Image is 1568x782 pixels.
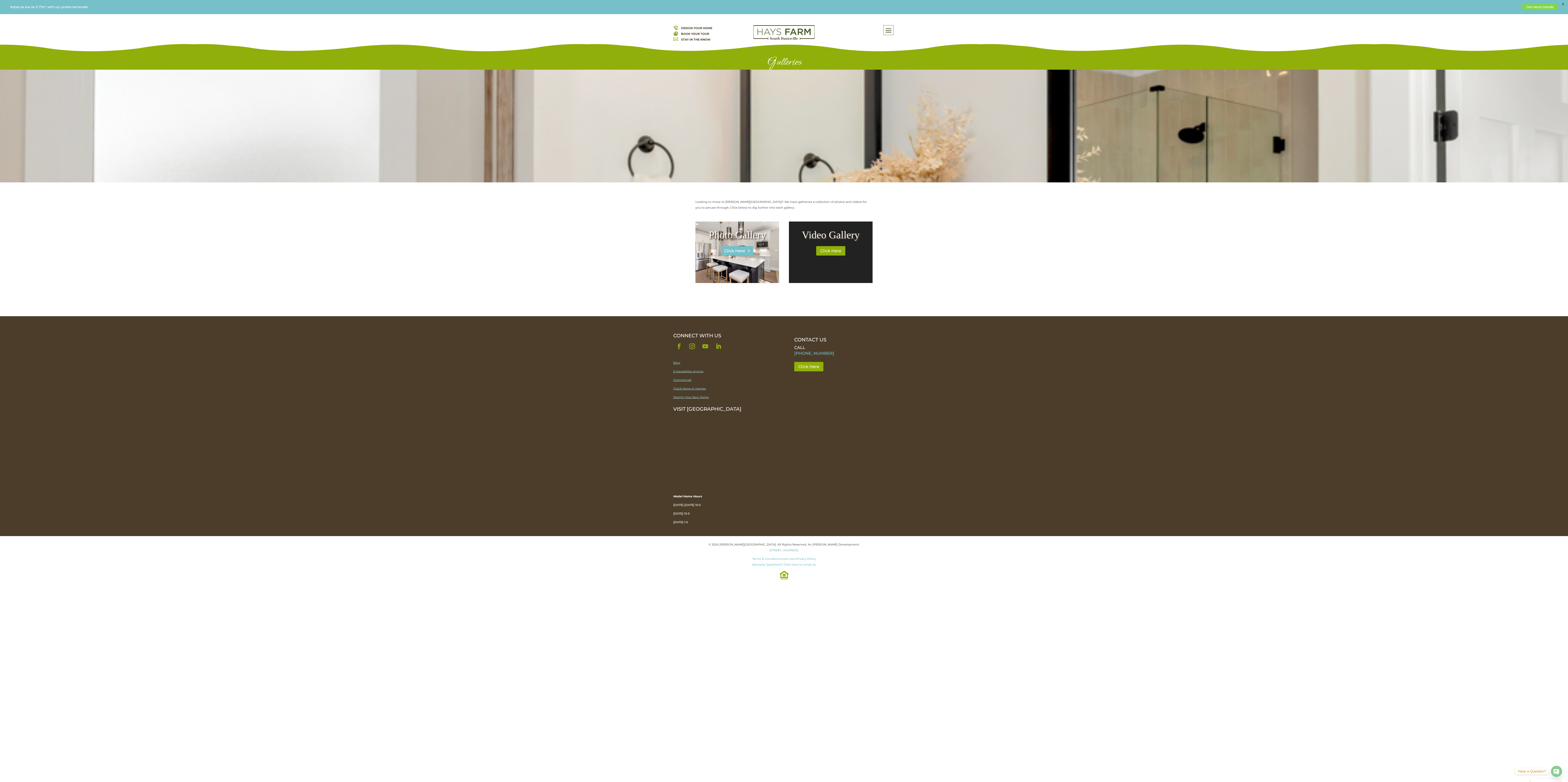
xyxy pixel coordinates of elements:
a: Follow on LinkedIn [713,341,724,352]
a: Warranty Questions? Click here to email us. [752,563,816,566]
img: design your home [673,25,678,30]
a: Terms & Conditions [752,557,781,561]
p: [DATE] 10-5 [673,511,778,519]
p: [DATE]-[DATE] 10-5 [673,502,778,511]
a: Follow on Facebook [673,341,685,352]
img: book your home tour [673,31,678,36]
a: Click Here [794,362,823,371]
a: BOOK YOUR TOUR [681,32,709,36]
h1: Galleries [673,56,895,70]
a: [STREET_ADDRESS] [769,548,799,552]
a: Design Your New Home [673,395,709,399]
a: Quick Move-in Homes [673,387,706,390]
a: Click Here [816,246,845,256]
a: Opt-out [783,557,794,561]
a: Follow on Youtube [700,341,711,352]
p: – – [673,556,895,567]
a: Click Here [721,246,753,256]
em: Model Home Hours [673,494,702,498]
span: CALL [794,345,805,350]
a: [PHONE_NUMBER] [794,351,834,356]
img: EqualHousingLogo [780,571,789,580]
h2: Photo Gallery [704,230,771,242]
p: Rates as low as 5.75%* with our preferred lender [10,5,1520,9]
img: Logo [753,25,815,40]
a: STAY IN THE KNOW [681,38,710,41]
a: Privacy Policy [796,557,816,561]
a: Commercial [673,378,691,382]
a: Get More Details [1522,4,1558,10]
span: X [1560,1,1566,7]
h2: Video Gallery [797,230,864,242]
a: DESIGN YOUR HOME [681,26,712,30]
p: [DATE] 1-5 [673,519,778,525]
p: CONTACT US [794,337,891,343]
a: E-newsletter signup [673,369,703,373]
a: hays farm homes huntsville development [753,37,815,41]
div: CONNECT WITH US [673,333,778,339]
p: VISIT [GEOGRAPHIC_DATA] [673,406,778,412]
p: © 2024 [PERSON_NAME][GEOGRAPHIC_DATA]. All Rights Reserved. An [PERSON_NAME] Development. [673,542,895,556]
p: Looking to move to [PERSON_NAME][GEOGRAPHIC_DATA]? We have gathered a collection of photos and vi... [695,199,873,210]
a: Follow on Instagram [686,341,698,352]
a: Blog [673,361,680,365]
